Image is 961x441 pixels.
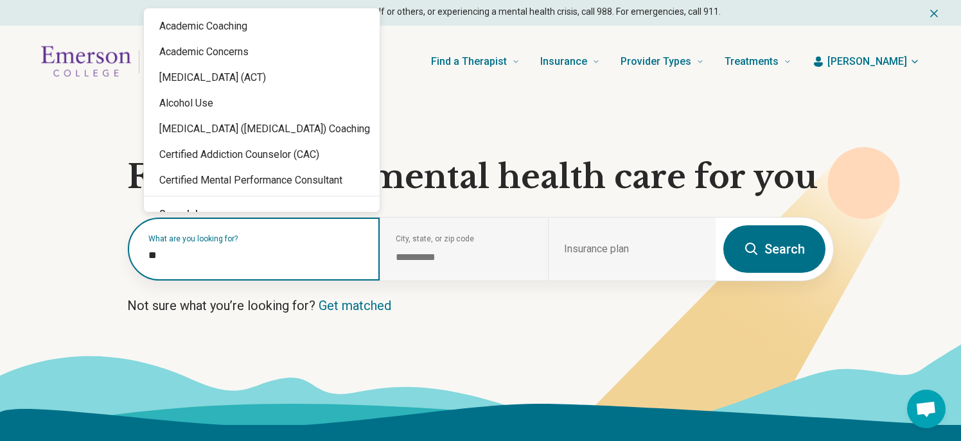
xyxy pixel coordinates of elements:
span: Insurance [540,53,587,71]
p: If you are at risk of harming yourself or others, or experiencing a mental health crisis, call 98... [238,5,721,19]
span: co [238,208,249,220]
a: Get matched [319,298,391,313]
div: Suggestions [144,8,380,232]
div: Certified Mental Performance Consultant [144,168,380,193]
span: Provider Types [621,53,691,71]
label: What are you looking for? [148,235,364,243]
span: [PERSON_NAME] [827,54,907,69]
div: Academic Concerns [144,39,380,65]
div: [MEDICAL_DATA] ([MEDICAL_DATA]) Coaching [144,116,380,142]
span: Search by name: [159,208,238,220]
a: Open chat [907,390,946,428]
div: [MEDICAL_DATA] (ACT) [144,65,380,91]
button: Search [723,225,825,273]
a: Home page [41,41,198,82]
div: Alcohol Use [144,91,380,116]
span: Find a Therapist [431,53,507,71]
button: Dismiss [928,5,940,21]
div: Certified Addiction Counselor (CAC) [144,142,380,168]
p: Not sure what you’re looking for? [127,297,834,315]
span: Treatments [725,53,779,71]
div: Academic Coaching [144,13,380,39]
h1: Find the right mental health care for you [127,158,834,196]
